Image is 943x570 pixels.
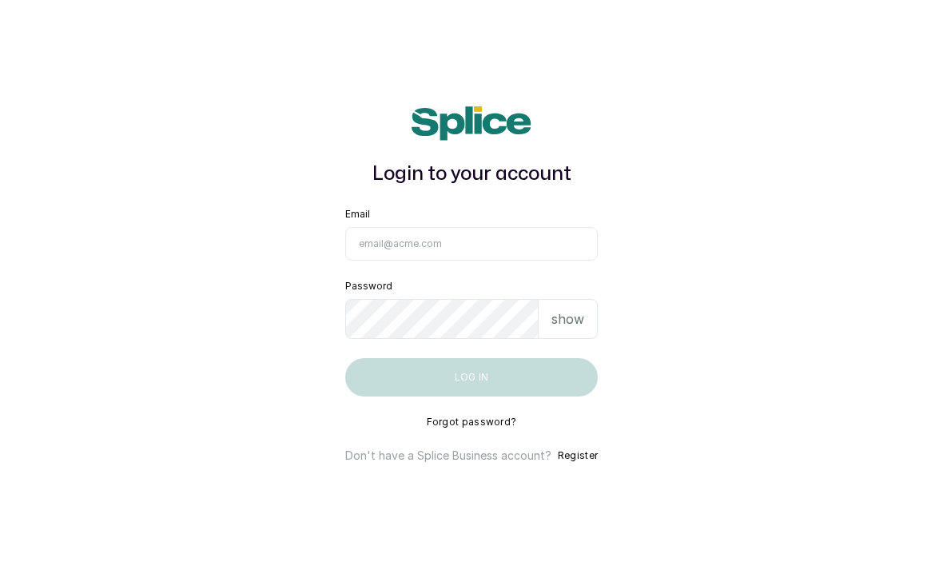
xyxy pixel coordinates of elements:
[558,448,598,464] button: Register
[345,208,370,221] label: Email
[345,358,598,397] button: Log in
[345,227,598,261] input: email@acme.com
[551,309,584,329] p: show
[427,416,517,428] button: Forgot password?
[345,280,392,293] label: Password
[345,160,598,189] h1: Login to your account
[345,448,551,464] p: Don't have a Splice Business account?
